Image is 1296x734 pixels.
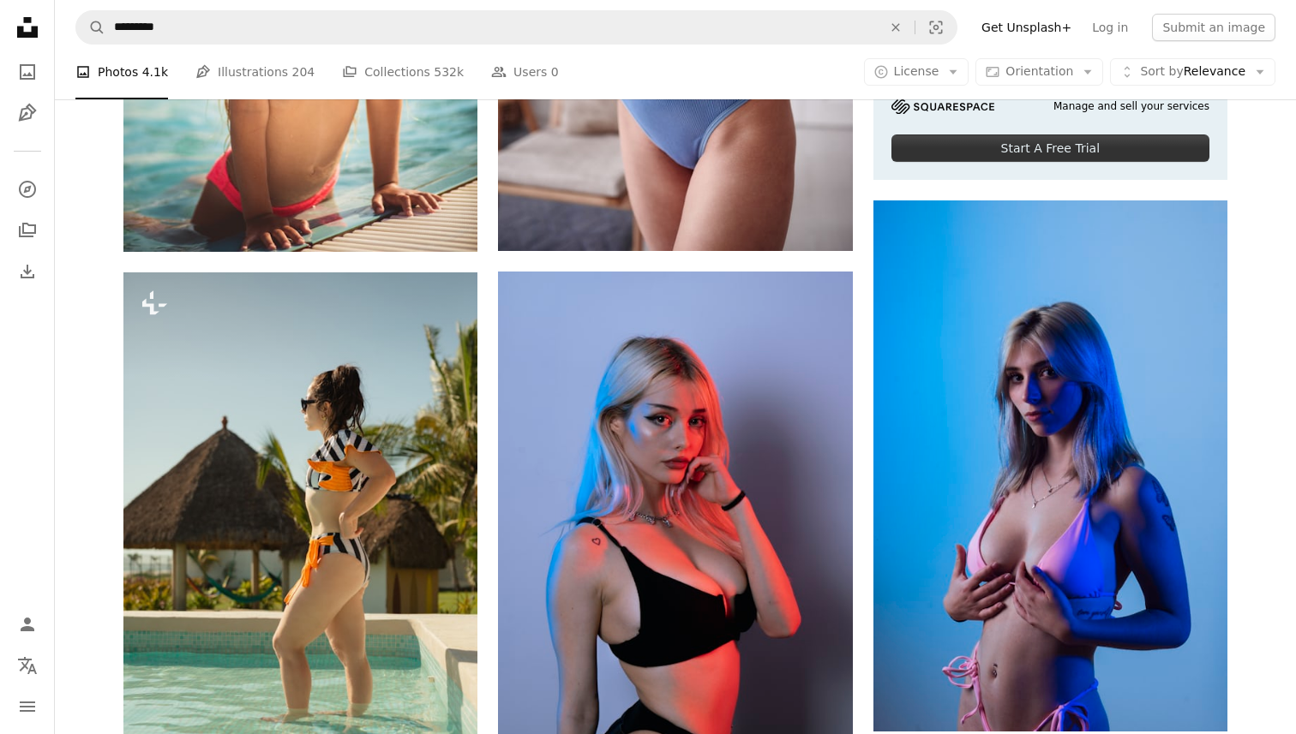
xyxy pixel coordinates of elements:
img: woman in purple bikini top wearing black sunglasses [873,200,1227,731]
a: Collections 532k [342,45,464,99]
button: Search Unsplash [76,11,105,44]
form: Find visuals sitewide [75,10,957,45]
button: Language [10,648,45,683]
span: 532k [434,63,464,81]
span: 0 [551,63,559,81]
a: Explore [10,172,45,206]
span: Manage and sell your services [1053,99,1209,114]
div: Start A Free Trial [891,134,1209,162]
a: Home — Unsplash [10,10,45,48]
a: a woman in a bikini posing for a picture [498,529,852,545]
span: Sort by [1140,64,1183,78]
a: Log in [1082,14,1138,41]
a: Download History [10,254,45,289]
a: Illustrations 204 [195,45,315,99]
button: Sort byRelevance [1110,58,1275,86]
span: License [894,64,939,78]
button: Visual search [915,11,957,44]
a: a woman in a bikini standing in a pool [123,530,477,546]
span: Orientation [1005,64,1073,78]
button: Clear [877,11,915,44]
span: 204 [292,63,315,81]
a: woman in purple bikini top wearing black sunglasses [873,458,1227,474]
button: Orientation [975,58,1103,86]
a: Collections [10,213,45,248]
span: Relevance [1140,63,1245,81]
a: Users 0 [491,45,559,99]
button: License [864,58,969,86]
img: file-1705255347840-230a6ab5bca9image [891,99,994,114]
button: Submit an image [1152,14,1275,41]
a: Photos [10,55,45,89]
a: Illustrations [10,96,45,130]
button: Menu [10,689,45,724]
a: Get Unsplash+ [971,14,1082,41]
a: Log in / Sign up [10,607,45,642]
